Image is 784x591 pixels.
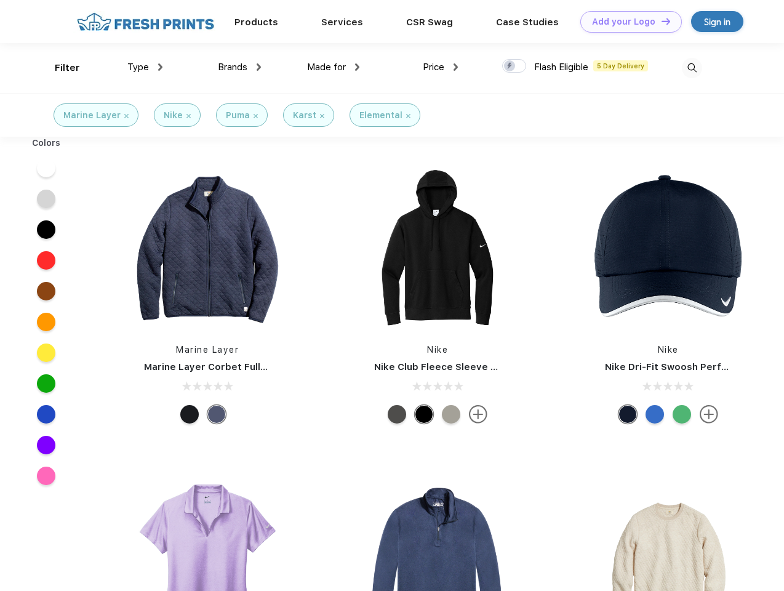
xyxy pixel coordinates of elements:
[423,62,444,73] span: Price
[124,114,129,118] img: filter_cancel.svg
[126,167,289,331] img: func=resize&h=266
[618,405,637,424] div: Navy
[646,405,664,424] div: Blue Sapphire
[586,167,750,331] img: func=resize&h=266
[355,63,359,71] img: dropdown.png
[388,405,406,424] div: Anthracite
[55,61,80,75] div: Filter
[673,405,691,424] div: Lucky Green
[127,62,149,73] span: Type
[700,405,718,424] img: more.svg
[534,62,588,73] span: Flash Eligible
[164,109,183,122] div: Nike
[454,63,458,71] img: dropdown.png
[186,114,191,118] img: filter_cancel.svg
[63,109,121,122] div: Marine Layer
[218,62,247,73] span: Brands
[293,109,316,122] div: Karst
[605,361,775,372] a: Nike Dri-Fit Swoosh Perforated Cap
[257,63,261,71] img: dropdown.png
[158,63,162,71] img: dropdown.png
[320,114,324,118] img: filter_cancel.svg
[307,62,346,73] span: Made for
[704,15,730,29] div: Sign in
[658,345,679,355] a: Nike
[176,345,239,355] a: Marine Layer
[207,405,226,424] div: Navy
[23,137,70,150] div: Colors
[691,11,743,32] a: Sign in
[180,405,199,424] div: Black
[73,11,218,33] img: fo%20logo%202.webp
[406,17,453,28] a: CSR Swag
[593,60,648,71] span: 5 Day Delivery
[406,114,410,118] img: filter_cancel.svg
[356,167,519,331] img: func=resize&h=266
[234,17,278,28] a: Products
[144,361,314,372] a: Marine Layer Corbet Full-Zip Jacket
[427,345,448,355] a: Nike
[415,405,433,424] div: Black
[321,17,363,28] a: Services
[592,17,655,27] div: Add your Logo
[662,18,670,25] img: DT
[374,361,605,372] a: Nike Club Fleece Sleeve Swoosh Pullover Hoodie
[682,58,702,78] img: desktop_search.svg
[469,405,487,424] img: more.svg
[442,405,460,424] div: Dark Grey Heather
[254,114,258,118] img: filter_cancel.svg
[359,109,402,122] div: Elemental
[226,109,250,122] div: Puma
